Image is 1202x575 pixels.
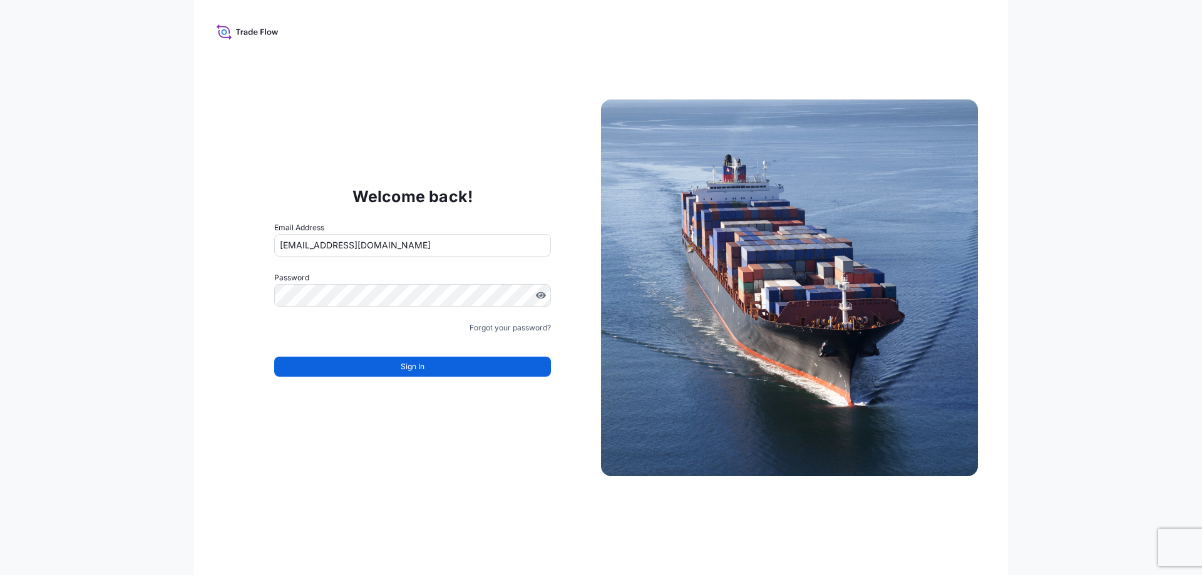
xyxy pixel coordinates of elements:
[352,186,473,206] p: Welcome back!
[601,99,978,476] img: Ship illustration
[470,322,551,334] a: Forgot your password?
[274,272,551,284] label: Password
[536,290,546,300] button: Show password
[274,357,551,377] button: Sign In
[401,360,424,373] span: Sign In
[274,234,551,257] input: example@gmail.com
[274,221,324,234] label: Email Address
